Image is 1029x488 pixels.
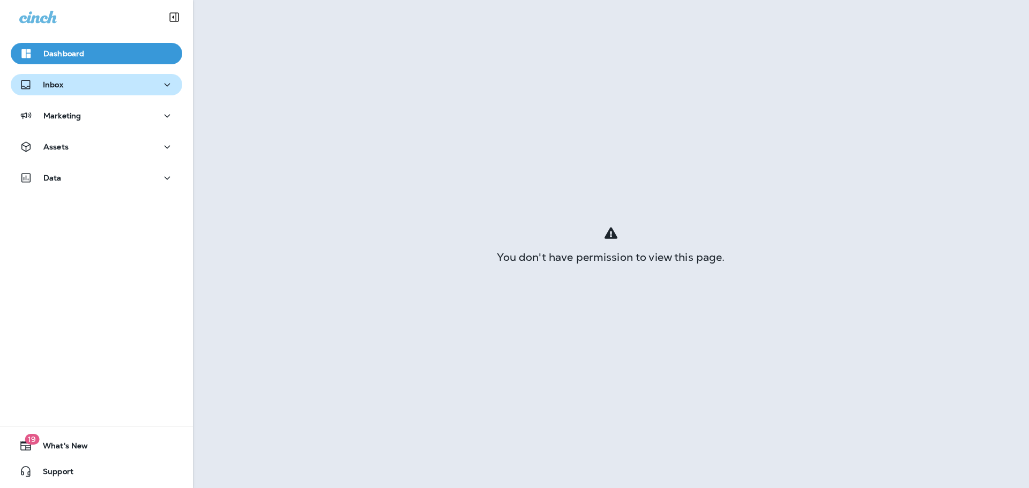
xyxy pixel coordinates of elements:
[25,434,39,445] span: 19
[11,461,182,482] button: Support
[11,105,182,126] button: Marketing
[11,435,182,456] button: 19What's New
[43,49,84,58] p: Dashboard
[11,74,182,95] button: Inbox
[11,167,182,189] button: Data
[32,441,88,454] span: What's New
[43,80,63,89] p: Inbox
[43,111,81,120] p: Marketing
[11,43,182,64] button: Dashboard
[159,6,189,28] button: Collapse Sidebar
[11,136,182,157] button: Assets
[193,253,1029,261] div: You don't have permission to view this page.
[43,142,69,151] p: Assets
[32,467,73,480] span: Support
[43,174,62,182] p: Data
